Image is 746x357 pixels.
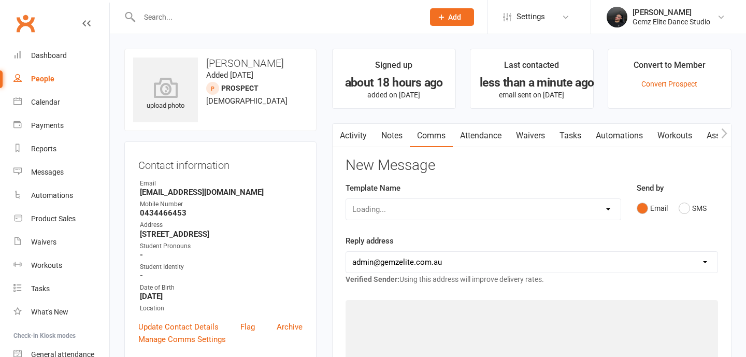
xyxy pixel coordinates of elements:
[679,198,707,218] button: SMS
[13,184,109,207] a: Automations
[13,231,109,254] a: Waivers
[342,77,446,88] div: about 18 hours ago
[410,124,453,148] a: Comms
[140,208,303,218] strong: 0434466453
[31,261,62,269] div: Workouts
[13,137,109,161] a: Reports
[140,199,303,209] div: Mobile Number
[31,98,60,106] div: Calendar
[552,124,589,148] a: Tasks
[430,8,474,26] button: Add
[650,124,699,148] a: Workouts
[634,59,706,77] div: Convert to Member
[346,275,399,283] strong: Verified Sender:
[633,8,710,17] div: [PERSON_NAME]
[480,91,584,99] p: email sent on [DATE]
[31,75,54,83] div: People
[206,96,288,106] span: [DEMOGRAPHIC_DATA]
[633,17,710,26] div: Gemz Elite Dance Studio
[240,321,255,333] a: Flag
[13,91,109,114] a: Calendar
[333,124,374,148] a: Activity
[374,124,410,148] a: Notes
[140,220,303,230] div: Address
[480,77,584,88] div: less than a minute ago
[140,230,303,239] strong: [STREET_ADDRESS]
[140,292,303,301] strong: [DATE]
[504,59,559,77] div: Last contacted
[13,161,109,184] a: Messages
[138,333,226,346] a: Manage Comms Settings
[453,124,509,148] a: Attendance
[641,80,697,88] a: Convert Prospect
[206,70,253,80] time: Added [DATE]
[509,124,552,148] a: Waivers
[13,207,109,231] a: Product Sales
[140,283,303,293] div: Date of Birth
[342,91,446,99] p: added on [DATE]
[31,145,56,153] div: Reports
[13,114,109,137] a: Payments
[637,198,668,218] button: Email
[13,44,109,67] a: Dashboard
[138,155,303,171] h3: Contact information
[31,121,64,130] div: Payments
[136,10,417,24] input: Search...
[13,67,109,91] a: People
[346,182,400,194] label: Template Name
[140,241,303,251] div: Student Pronouns
[12,10,38,36] a: Clubworx
[140,250,303,260] strong: -
[346,275,544,283] span: Using this address will improve delivery rates.
[221,84,259,92] snap: prospect
[31,215,76,223] div: Product Sales
[13,301,109,324] a: What's New
[31,238,56,246] div: Waivers
[607,7,627,27] img: thumb_image1739337055.png
[346,158,718,174] h3: New Message
[31,51,67,60] div: Dashboard
[13,277,109,301] a: Tasks
[140,262,303,272] div: Student Identity
[31,308,68,316] div: What's New
[140,304,303,313] div: Location
[13,254,109,277] a: Workouts
[133,58,308,69] h3: [PERSON_NAME]
[140,188,303,197] strong: [EMAIL_ADDRESS][DOMAIN_NAME]
[133,77,198,111] div: upload photo
[140,179,303,189] div: Email
[277,321,303,333] a: Archive
[31,191,73,199] div: Automations
[140,271,303,280] strong: -
[517,5,545,28] span: Settings
[31,284,50,293] div: Tasks
[138,321,219,333] a: Update Contact Details
[589,124,650,148] a: Automations
[375,59,412,77] div: Signed up
[31,168,64,176] div: Messages
[448,13,461,21] span: Add
[637,182,664,194] label: Send by
[346,235,394,247] label: Reply address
